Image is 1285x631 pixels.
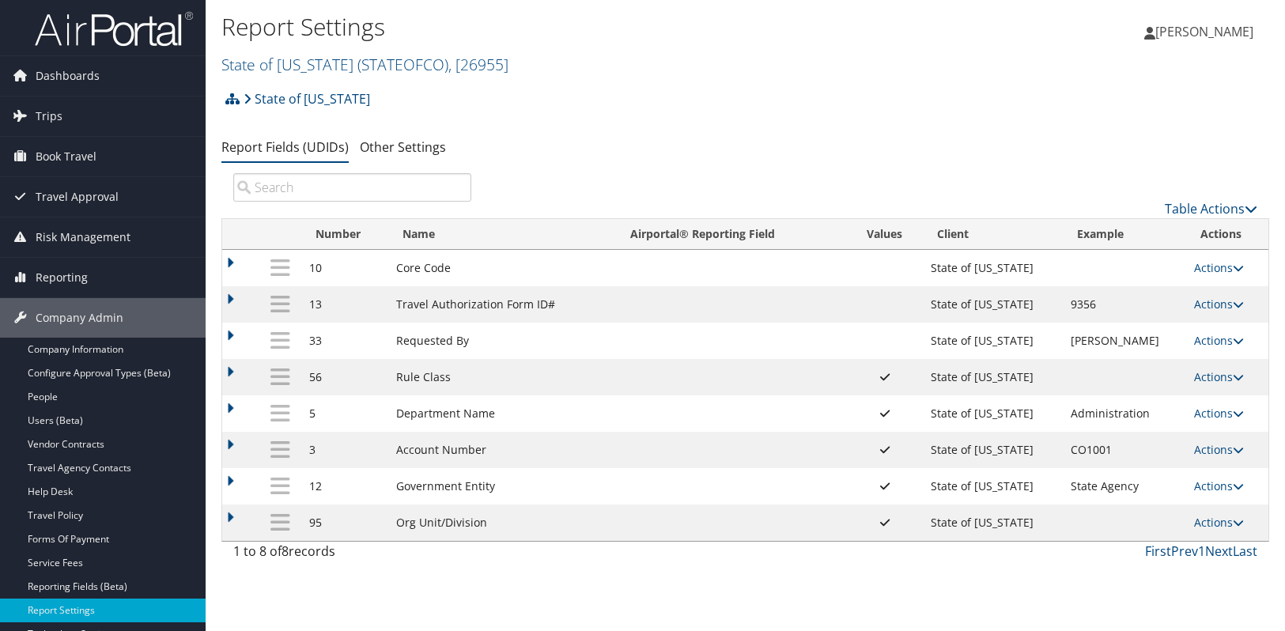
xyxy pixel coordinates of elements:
a: Actions [1194,478,1244,493]
td: State of [US_STATE] [923,504,1063,541]
div: 1 to 8 of records [233,542,471,569]
a: Actions [1194,297,1244,312]
th: Example [1063,219,1186,250]
a: [PERSON_NAME] [1144,8,1269,55]
span: [PERSON_NAME] [1155,23,1253,40]
td: 13 [301,286,388,323]
td: Account Number [388,432,615,468]
td: Government Entity [388,468,615,504]
a: Actions [1194,442,1244,457]
td: 95 [301,504,388,541]
td: 33 [301,323,388,359]
a: Actions [1194,515,1244,530]
td: Requested By [388,323,615,359]
a: Actions [1194,260,1244,275]
span: , [ 26955 ] [448,54,508,75]
td: State Agency [1063,468,1186,504]
span: Book Travel [36,137,96,176]
a: Table Actions [1165,200,1257,217]
td: [PERSON_NAME] [1063,323,1186,359]
a: First [1145,542,1171,560]
td: State of [US_STATE] [923,286,1063,323]
a: State of [US_STATE] [221,54,508,75]
td: State of [US_STATE] [923,395,1063,432]
span: Dashboards [36,56,100,96]
td: State of [US_STATE] [923,323,1063,359]
td: 3 [301,432,388,468]
span: Risk Management [36,217,130,257]
td: Rule Class [388,359,615,395]
td: 9356 [1063,286,1186,323]
th: Client [923,219,1063,250]
span: 8 [282,542,289,560]
a: State of [US_STATE] [244,83,370,115]
td: Travel Authorization Form ID# [388,286,615,323]
th: Values [847,219,923,250]
span: Travel Approval [36,177,119,217]
td: Department Name [388,395,615,432]
a: Other Settings [360,138,446,156]
a: Next [1205,542,1233,560]
td: Administration [1063,395,1186,432]
a: Actions [1194,369,1244,384]
td: CO1001 [1063,432,1186,468]
td: State of [US_STATE] [923,468,1063,504]
img: airportal-logo.png [35,10,193,47]
th: Number [301,219,388,250]
a: Last [1233,542,1257,560]
span: Reporting [36,258,88,297]
td: 56 [301,359,388,395]
input: Search [233,173,471,202]
th: Actions [1186,219,1268,250]
td: State of [US_STATE] [923,359,1063,395]
td: Core Code [388,250,615,286]
td: 5 [301,395,388,432]
td: 12 [301,468,388,504]
span: Company Admin [36,298,123,338]
a: 1 [1198,542,1205,560]
td: State of [US_STATE] [923,250,1063,286]
h1: Report Settings [221,10,920,43]
a: Actions [1194,333,1244,348]
span: Trips [36,96,62,136]
a: Prev [1171,542,1198,560]
th: Name [388,219,615,250]
span: ( STATEOFCO ) [357,54,448,75]
th: Airportal&reg; Reporting Field [616,219,847,250]
td: Org Unit/Division [388,504,615,541]
a: Report Fields (UDIDs) [221,138,349,156]
td: State of [US_STATE] [923,432,1063,468]
a: Actions [1194,406,1244,421]
th: : activate to sort column descending [259,219,301,250]
td: 10 [301,250,388,286]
